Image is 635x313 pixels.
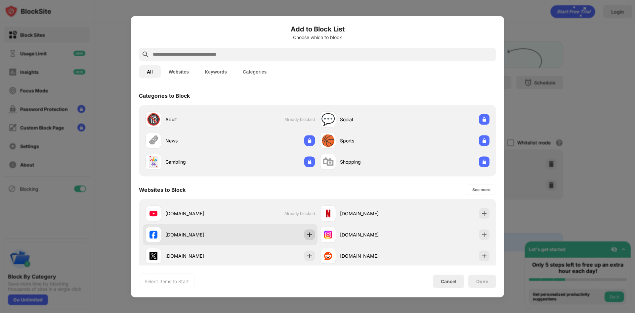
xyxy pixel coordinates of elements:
[340,116,405,123] div: Social
[340,158,405,165] div: Shopping
[340,231,405,238] div: [DOMAIN_NAME]
[284,117,315,122] span: Already blocked
[441,279,456,284] div: Cancel
[147,155,160,169] div: 🃏
[324,252,332,260] img: favicons
[321,134,335,147] div: 🏀
[142,50,149,58] img: search.svg
[284,211,315,216] span: Already blocked
[149,252,157,260] img: favicons
[165,231,230,238] div: [DOMAIN_NAME]
[472,186,490,193] div: See more
[148,134,159,147] div: 🗞
[165,210,230,217] div: [DOMAIN_NAME]
[149,231,157,238] img: favicons
[165,137,230,144] div: News
[139,24,496,34] h6: Add to Block List
[235,65,275,78] button: Categories
[322,155,334,169] div: 🛍
[139,65,161,78] button: All
[324,209,332,217] img: favicons
[197,65,235,78] button: Keywords
[321,113,335,126] div: 💬
[149,209,157,217] img: favicons
[340,137,405,144] div: Sports
[165,158,230,165] div: Gambling
[340,252,405,259] div: [DOMAIN_NAME]
[139,34,496,40] div: Choose which to block
[476,279,488,284] div: Done
[145,278,189,285] div: Select Items to Start
[165,116,230,123] div: Adult
[139,92,190,99] div: Categories to Block
[340,210,405,217] div: [DOMAIN_NAME]
[147,113,160,126] div: 🔞
[139,186,186,193] div: Websites to Block
[324,231,332,238] img: favicons
[165,252,230,259] div: [DOMAIN_NAME]
[161,65,197,78] button: Websites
